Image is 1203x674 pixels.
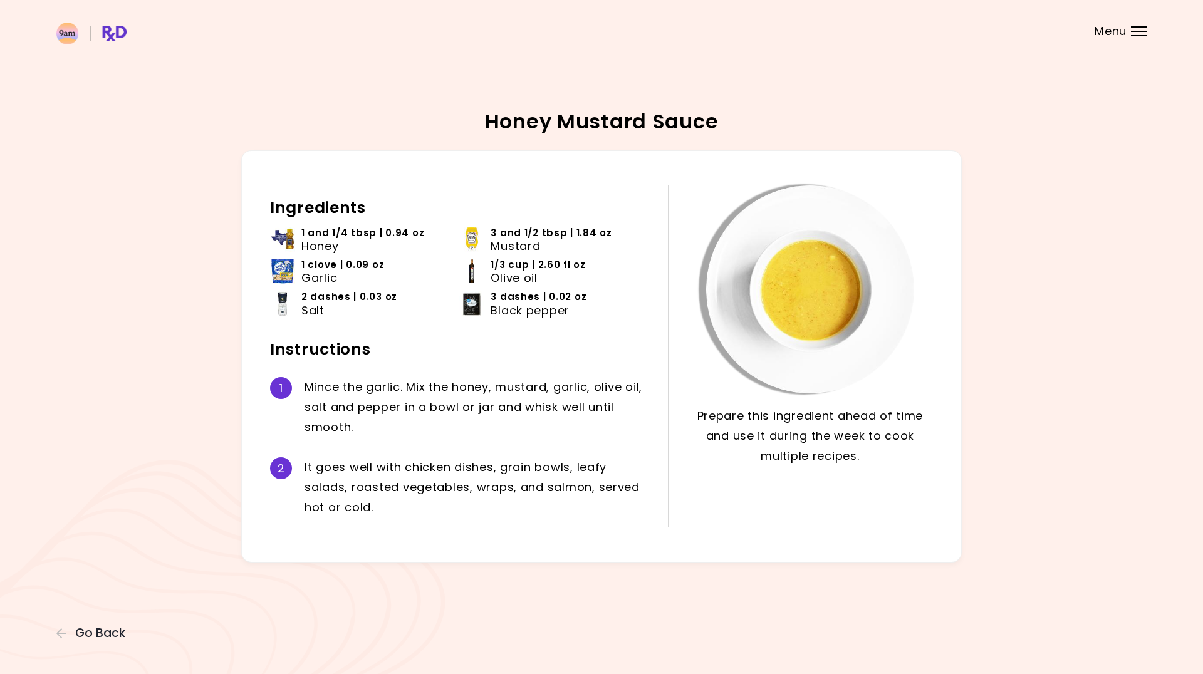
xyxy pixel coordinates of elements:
[485,111,719,132] h2: Honey Mustard Sauce
[491,258,585,272] span: 1/3 cup | 2.60 fl oz
[270,198,649,218] h2: Ingredients
[56,23,127,44] img: RxDiet
[305,377,649,437] div: M i n c e t h e g a r l i c . M i x t h e h o n e y , m u s t a r d , g a r l i c , o l i v e o i...
[301,304,325,318] span: Salt
[305,457,649,517] div: I t g o e s w e l l w i t h c h i c k e n d i s h e s , g r a i n b o w l s , l e a f y s a l a d...
[301,290,397,304] span: 2 dashes | 0.03 oz
[301,226,424,240] span: 1 and 1/4 tbsp | 0.94 oz
[687,406,933,466] p: Prepare this ingredient ahead of time and use it during the week to cook multiple recipes.
[75,626,125,640] span: Go Back
[301,239,339,253] span: Honey
[491,290,586,304] span: 3 dashes | 0.02 oz
[270,340,649,360] h2: Instructions
[1095,26,1127,37] span: Menu
[56,626,132,640] button: Go Back
[270,457,292,479] div: 2
[491,271,537,285] span: Olive oil
[491,239,540,253] span: Mustard
[301,258,384,272] span: 1 clove | 0.09 oz
[491,304,570,318] span: Black pepper
[270,377,292,399] div: 1
[301,271,337,285] span: Garlic
[491,226,612,240] span: 3 and 1/2 tbsp | 1.84 oz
